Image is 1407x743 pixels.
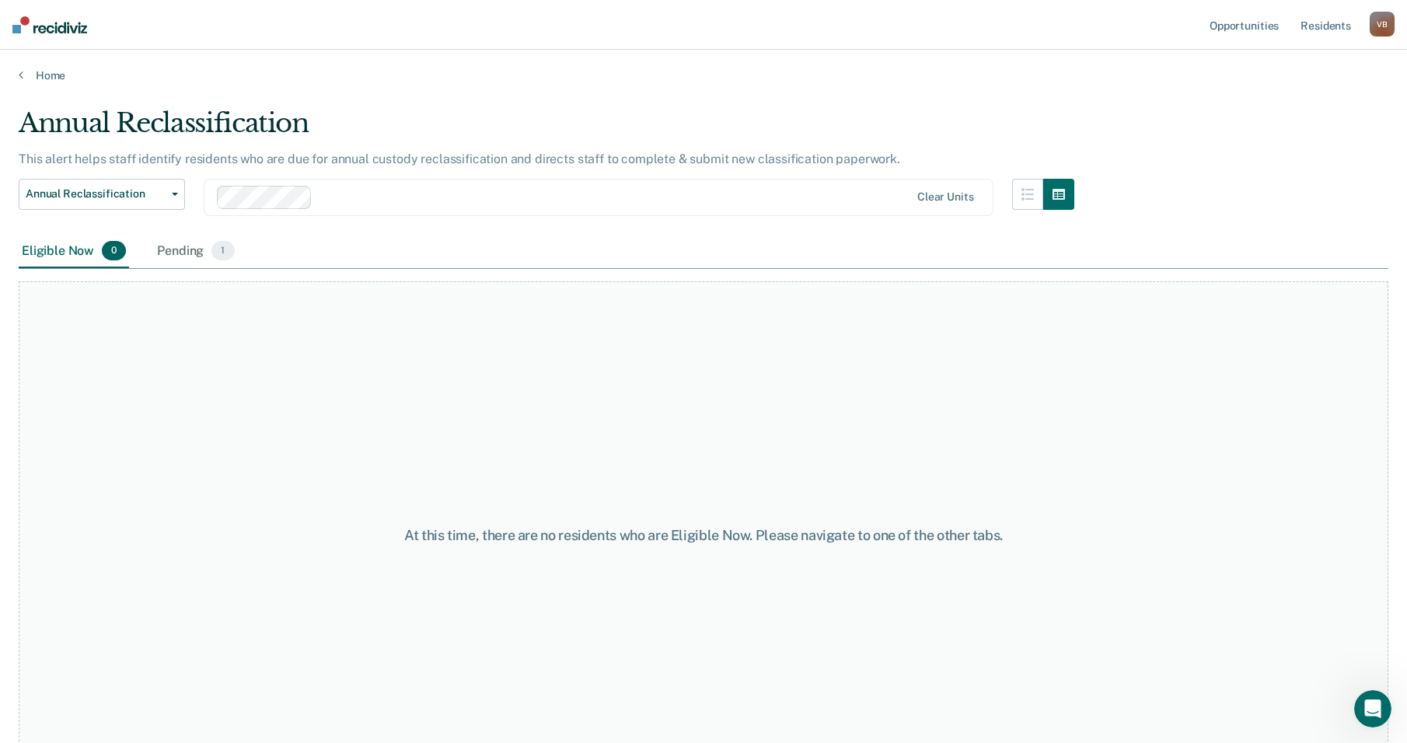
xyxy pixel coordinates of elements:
a: Home [19,68,1388,82]
div: V B [1370,12,1395,37]
div: Clear units [917,190,974,204]
div: Pending1 [154,235,237,269]
div: Eligible Now0 [19,235,129,269]
span: 1 [211,241,234,261]
div: Annual Reclassification [19,107,1074,152]
span: 0 [102,241,126,261]
button: Annual Reclassification [19,179,185,210]
button: VB [1370,12,1395,37]
img: Recidiviz [12,16,87,33]
div: At this time, there are no residents who are Eligible Now. Please navigate to one of the other tabs. [361,527,1046,544]
p: This alert helps staff identify residents who are due for annual custody reclassification and dir... [19,152,900,166]
iframe: Intercom live chat [1354,690,1391,727]
span: Annual Reclassification [26,187,166,201]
